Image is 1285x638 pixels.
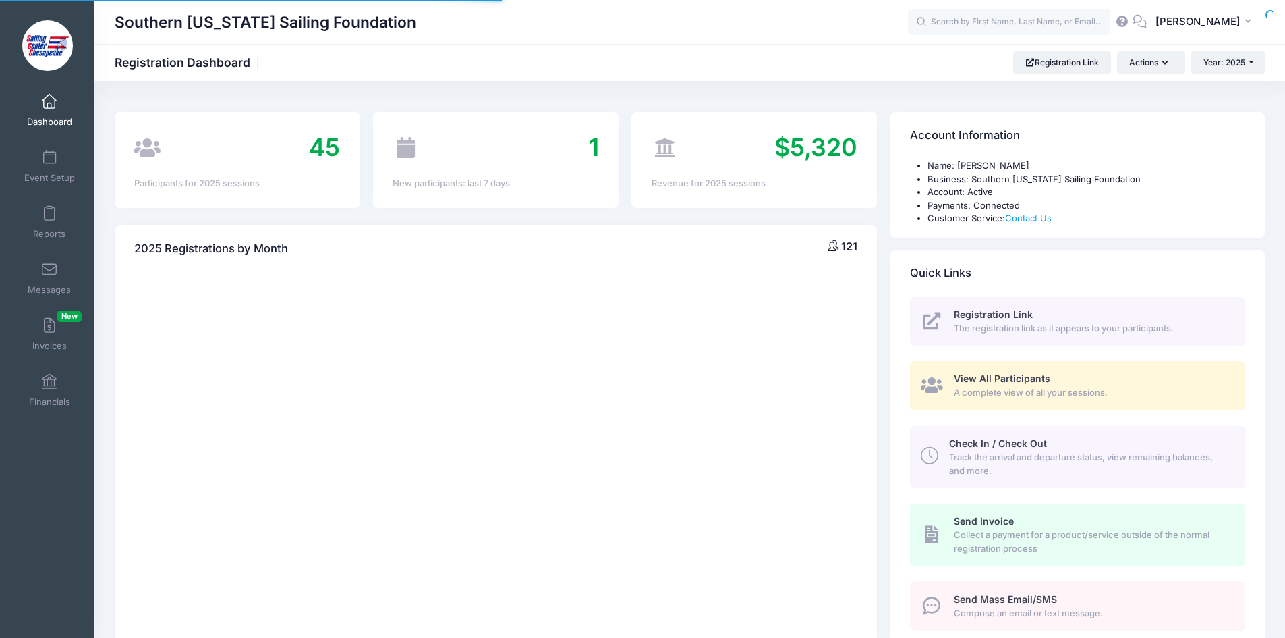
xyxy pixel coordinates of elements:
span: $5,320 [774,132,857,162]
h1: Registration Dashboard [115,55,262,70]
span: Dashboard [27,116,72,128]
button: Actions [1117,51,1184,74]
div: New participants: last 7 days [393,177,598,190]
span: 45 [309,132,340,162]
li: Customer Service: [927,212,1245,225]
input: Search by First Name, Last Name, or Email... [908,9,1110,36]
img: Southern Maryland Sailing Foundation [22,20,73,71]
span: A complete view of all your sessions. [954,386,1230,400]
span: 1 [589,132,599,162]
span: Messages [28,284,71,296]
a: Contact Us [1005,213,1052,223]
a: View All Participants A complete view of all your sessions. [910,361,1245,410]
span: Check In / Check Out [949,437,1047,449]
span: Send Mass Email/SMS [954,593,1057,605]
a: Financials [18,367,82,414]
span: 121 [841,240,857,253]
h1: Southern [US_STATE] Sailing Foundation [115,7,416,38]
span: Year: 2025 [1203,57,1245,68]
span: Invoices [32,340,67,352]
a: Event Setup [18,142,82,190]
li: Name: [PERSON_NAME] [927,159,1245,173]
span: Compose an email or text message. [954,607,1230,620]
button: [PERSON_NAME] [1147,7,1265,38]
h4: 2025 Registrations by Month [134,230,288,268]
a: Dashboard [18,86,82,134]
a: InvoicesNew [18,311,82,358]
a: Check In / Check Out Track the arrival and departure status, view remaining balances, and more. [910,426,1245,488]
a: Reports [18,198,82,246]
span: Collect a payment for a product/service outside of the normal registration process [954,529,1230,555]
li: Business: Southern [US_STATE] Sailing Foundation [927,173,1245,186]
span: Registration Link [954,309,1033,320]
a: Send Mass Email/SMS Compose an email or text message. [910,581,1245,631]
span: Track the arrival and departure status, view remaining balances, and more. [949,451,1230,477]
a: Messages [18,255,82,302]
h4: Account Information [910,117,1020,155]
div: Revenue for 2025 sessions [652,177,857,190]
span: The registration link as it appears to your participants. [954,322,1230,336]
span: New [57,311,82,322]
h4: Quick Links [910,254,971,292]
li: Payments: Connected [927,199,1245,213]
a: Registration Link [1013,51,1111,74]
li: Account: Active [927,186,1245,199]
div: Participants for 2025 sessions [134,177,340,190]
span: Reports [33,228,65,240]
button: Year: 2025 [1191,51,1265,74]
span: [PERSON_NAME] [1155,14,1240,29]
span: View All Participants [954,373,1050,384]
a: Send Invoice Collect a payment for a product/service outside of the normal registration process [910,504,1245,566]
span: Financials [29,396,70,408]
a: Registration Link The registration link as it appears to your participants. [910,297,1245,346]
span: Event Setup [24,172,75,184]
span: Send Invoice [954,515,1014,527]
